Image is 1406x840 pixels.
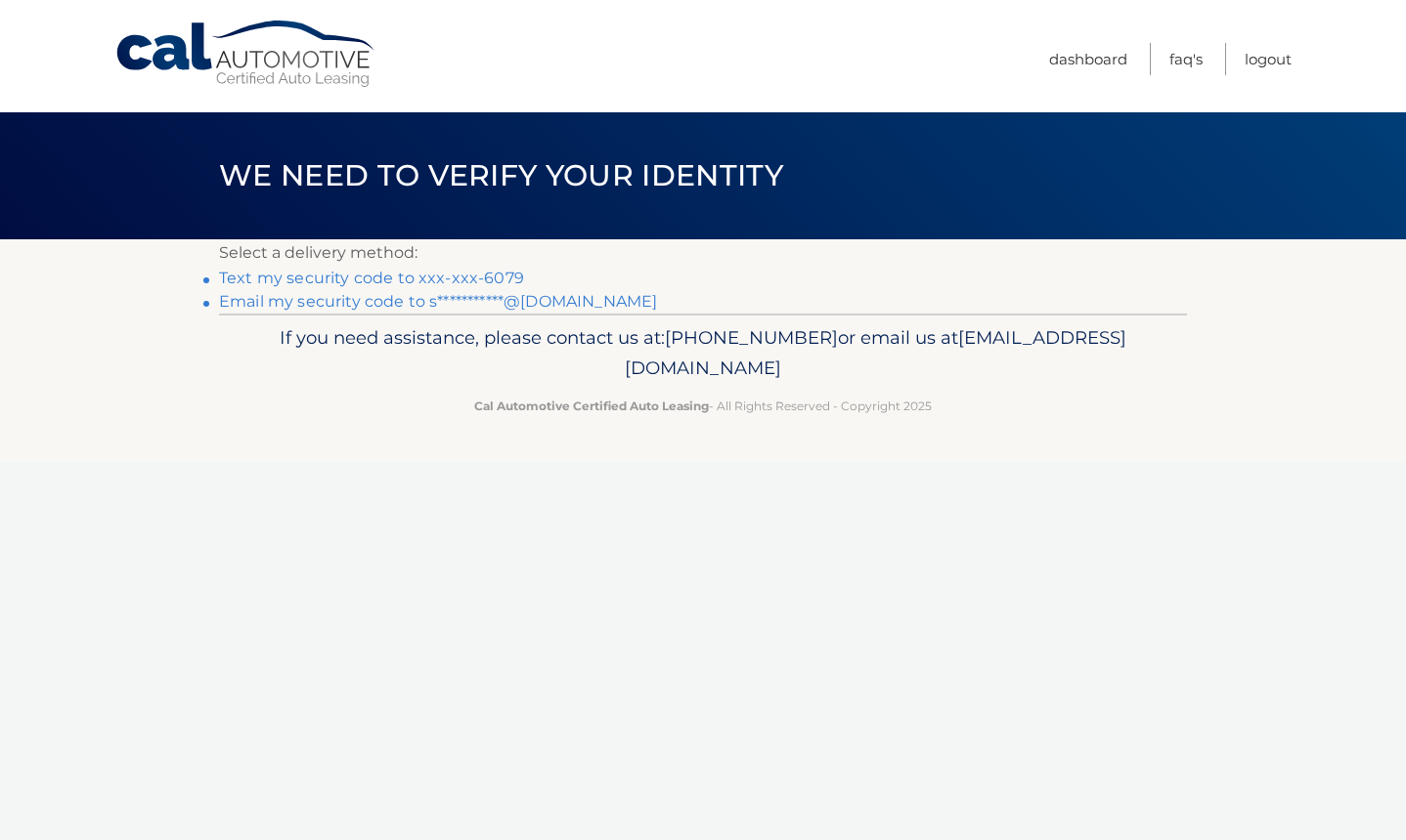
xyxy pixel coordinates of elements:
[665,326,838,349] span: [PHONE_NUMBER]
[1245,43,1292,75] a: Logout
[219,157,783,193] span: We need to verify your identity
[1049,43,1127,75] a: Dashboard
[219,269,524,287] a: Text my security code to xxx-xxx-6079
[474,399,709,413] strong: Cal Automotive Certified Auto Leasing
[219,239,1187,267] p: Select a delivery method:
[232,322,1174,385] p: If you need assistance, please contact us at: or email us at
[114,20,378,89] a: Cal Automotive
[232,396,1174,416] p: - All Rights Reserved - Copyright 2025
[1169,43,1203,75] a: FAQ's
